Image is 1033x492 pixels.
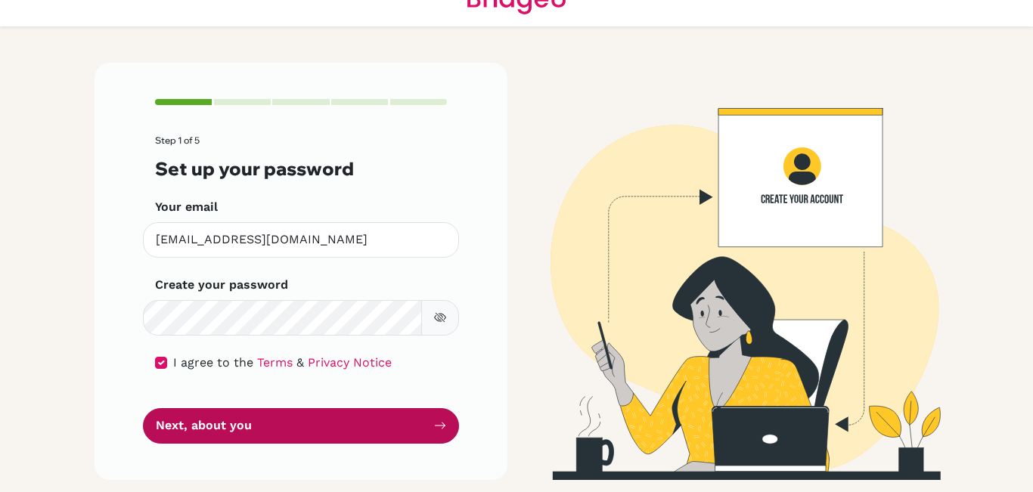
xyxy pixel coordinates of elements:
[155,276,288,294] label: Create your password
[296,355,304,370] span: &
[308,355,392,370] a: Privacy Notice
[173,355,253,370] span: I agree to the
[257,355,293,370] a: Terms
[143,408,459,444] button: Next, about you
[155,158,447,180] h3: Set up your password
[155,135,200,146] span: Step 1 of 5
[143,222,459,258] input: Insert your email*
[155,198,218,216] label: Your email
